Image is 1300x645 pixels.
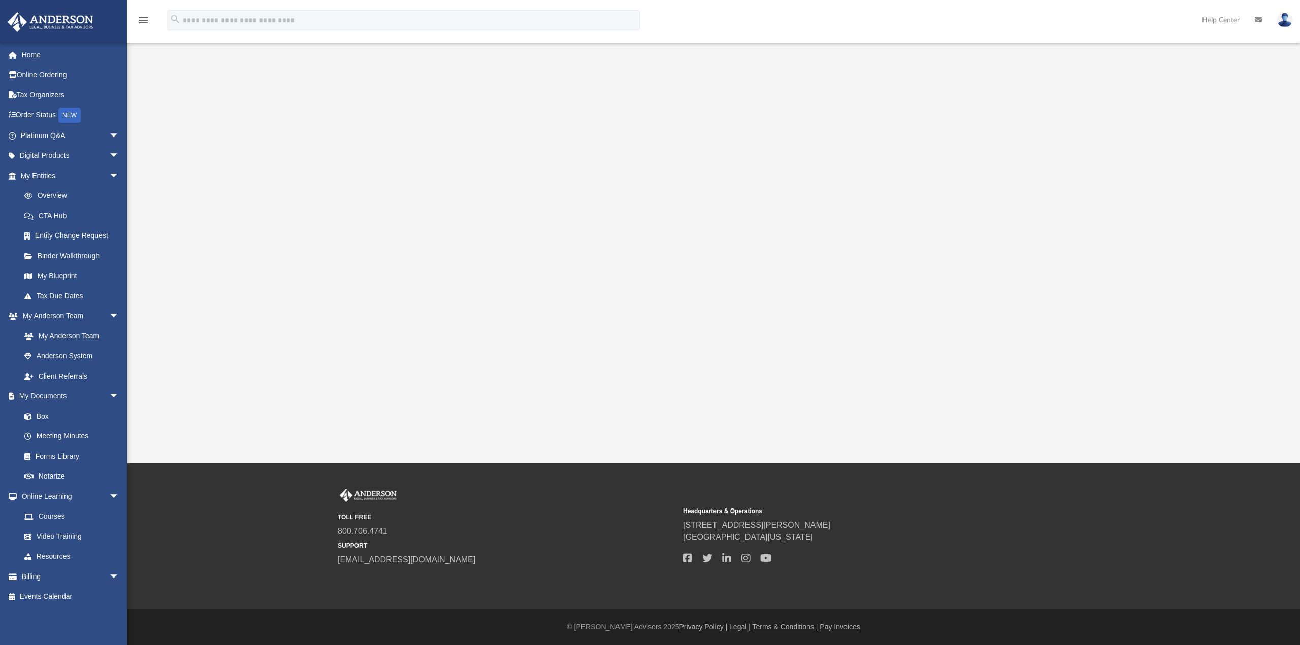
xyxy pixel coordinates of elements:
a: Events Calendar [7,587,135,607]
a: Legal | [729,623,751,631]
small: Headquarters & Operations [683,506,1021,516]
small: TOLL FREE [338,513,676,522]
a: Notarize [14,466,129,487]
a: Courses [14,506,129,527]
a: 800.706.4741 [338,527,387,535]
a: Box [14,406,124,426]
a: Resources [14,547,129,567]
a: CTA Hub [14,206,135,226]
a: menu [137,19,149,26]
a: My Blueprint [14,266,129,286]
i: search [170,14,181,25]
a: Tax Due Dates [14,286,135,306]
a: Pay Invoices [820,623,860,631]
a: Meeting Minutes [14,426,129,447]
div: NEW [58,108,81,123]
a: Tax Organizers [7,85,135,105]
a: Client Referrals [14,366,129,386]
a: Online Ordering [7,65,135,85]
img: Anderson Advisors Platinum Portal [5,12,96,32]
img: Anderson Advisors Platinum Portal [338,489,399,502]
a: Home [7,45,135,65]
a: Binder Walkthrough [14,246,135,266]
a: Terms & Conditions | [753,623,818,631]
small: SUPPORT [338,541,676,550]
a: [STREET_ADDRESS][PERSON_NAME] [683,521,830,529]
a: Online Learningarrow_drop_down [7,486,129,506]
a: Anderson System [14,346,129,366]
img: User Pic [1277,13,1292,27]
a: My Anderson Team [14,326,124,346]
a: Platinum Q&Aarrow_drop_down [7,125,135,146]
a: Order StatusNEW [7,105,135,126]
i: menu [137,14,149,26]
a: Forms Library [14,446,124,466]
a: Digital Productsarrow_drop_down [7,146,135,166]
span: arrow_drop_down [109,386,129,407]
div: © [PERSON_NAME] Advisors 2025 [127,622,1300,632]
a: Video Training [14,526,124,547]
span: arrow_drop_down [109,146,129,166]
span: arrow_drop_down [109,306,129,327]
a: Privacy Policy | [679,623,728,631]
a: My Entitiesarrow_drop_down [7,165,135,186]
a: Overview [14,186,135,206]
a: Entity Change Request [14,226,135,246]
span: arrow_drop_down [109,125,129,146]
a: [EMAIL_ADDRESS][DOMAIN_NAME] [338,555,475,564]
a: Billingarrow_drop_down [7,566,135,587]
span: arrow_drop_down [109,165,129,186]
span: arrow_drop_down [109,566,129,587]
span: arrow_drop_down [109,486,129,507]
a: My Documentsarrow_drop_down [7,386,129,406]
a: My Anderson Teamarrow_drop_down [7,306,129,326]
a: [GEOGRAPHIC_DATA][US_STATE] [683,533,813,541]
